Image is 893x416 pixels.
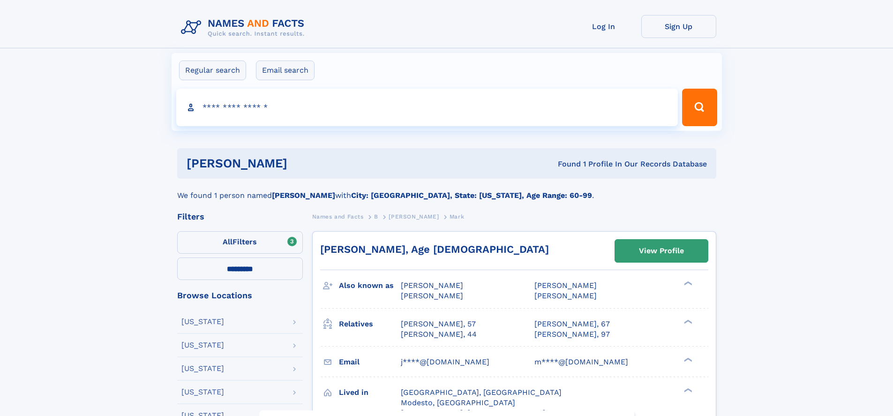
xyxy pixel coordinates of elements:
[422,159,707,169] div: Found 1 Profile In Our Records Database
[682,318,693,325] div: ❯
[450,213,464,220] span: Mark
[389,211,439,222] a: [PERSON_NAME]
[534,329,610,340] a: [PERSON_NAME], 97
[534,291,597,300] span: [PERSON_NAME]
[534,281,597,290] span: [PERSON_NAME]
[177,179,716,201] div: We found 1 person named with .
[177,212,303,221] div: Filters
[181,365,224,372] div: [US_STATE]
[401,388,562,397] span: [GEOGRAPHIC_DATA], [GEOGRAPHIC_DATA]
[682,356,693,363] div: ❯
[374,211,378,222] a: B
[534,319,610,329] a: [PERSON_NAME], 67
[181,388,224,396] div: [US_STATE]
[339,354,401,370] h3: Email
[401,291,463,300] span: [PERSON_NAME]
[223,237,233,246] span: All
[187,158,423,169] h1: [PERSON_NAME]
[401,281,463,290] span: [PERSON_NAME]
[339,278,401,294] h3: Also known as
[272,191,335,200] b: [PERSON_NAME]
[181,318,224,325] div: [US_STATE]
[312,211,364,222] a: Names and Facts
[374,213,378,220] span: B
[401,319,476,329] a: [PERSON_NAME], 57
[682,280,693,287] div: ❯
[566,15,641,38] a: Log In
[641,15,716,38] a: Sign Up
[682,89,717,126] button: Search Button
[639,240,684,262] div: View Profile
[179,61,246,80] label: Regular search
[320,243,549,255] a: [PERSON_NAME], Age [DEMOGRAPHIC_DATA]
[339,316,401,332] h3: Relatives
[181,341,224,349] div: [US_STATE]
[177,291,303,300] div: Browse Locations
[389,213,439,220] span: [PERSON_NAME]
[177,231,303,254] label: Filters
[401,398,515,407] span: Modesto, [GEOGRAPHIC_DATA]
[339,385,401,401] h3: Lived in
[682,387,693,393] div: ❯
[615,240,708,262] a: View Profile
[256,61,315,80] label: Email search
[351,191,592,200] b: City: [GEOGRAPHIC_DATA], State: [US_STATE], Age Range: 60-99
[401,329,477,340] a: [PERSON_NAME], 44
[177,15,312,40] img: Logo Names and Facts
[176,89,678,126] input: search input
